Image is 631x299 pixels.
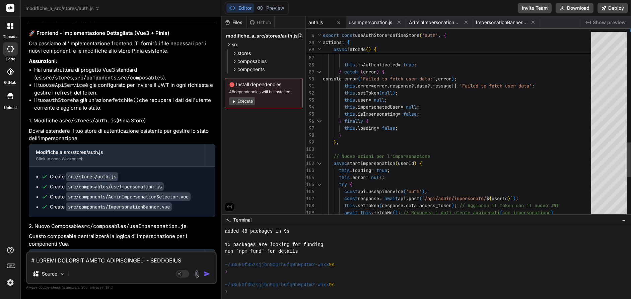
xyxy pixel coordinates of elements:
code: fetchMe() [112,97,139,104]
span: . [371,210,374,216]
span: . [355,202,358,208]
span: ( [358,76,360,82]
div: Click to collapse the range. [315,181,324,188]
span: . [355,97,358,103]
span: ( [419,195,422,201]
code: src/components/AdminImpersonationSelector.vue [66,192,191,201]
div: 89 [306,68,314,75]
span: ; [417,104,419,110]
span: console [323,76,342,82]
span: // Nuove azioni per l'impersonazione [334,153,430,159]
span: ImpersonationBanner.vue [476,19,526,26]
div: Create [50,203,172,210]
span: ( [500,210,502,216]
label: threads [3,34,17,40]
span: src [232,41,238,48]
span: 9s [329,261,335,268]
span: ; [395,125,398,131]
p: Source [42,271,57,277]
span: false [403,111,417,117]
span: // Aggiorna il token con il nuovo JWT [460,202,559,208]
span: useImpersonation.js [349,19,392,26]
h3: 🚀 Frontend - Implementazione Dettagliata (Vue3 + Pinia) [29,29,215,37]
span: actions [323,39,342,45]
span: . [355,90,358,96]
span: run `npm fund` for details [225,248,298,255]
span: . [355,111,358,117]
span: modifiche_a_src/stores/auth.js [25,5,100,12]
span: response [390,83,411,89]
span: false [382,125,395,131]
span: ?. [427,83,433,89]
span: setToken [358,202,379,208]
span: . [355,83,358,89]
span: ) [395,210,398,216]
span: isImpersonating [358,111,398,117]
span: . [403,202,406,208]
div: 95 [306,111,314,118]
span: userId [398,160,414,166]
span: ( [379,202,382,208]
span: null [382,90,393,96]
span: { [366,118,368,124]
span: ~/u3uk0f35zsjjbn9cprh6fq9h0p4tm2-wnxx [225,282,329,288]
span: access_token [419,202,451,208]
div: 99 [306,139,314,146]
span: ( [419,32,422,38]
span: null [374,97,384,103]
span: null [371,174,382,180]
span: components [237,66,265,73]
span: this [344,104,355,110]
span: this [344,62,355,68]
span: this [344,202,355,208]
span: try [339,181,347,187]
span: error [374,83,387,89]
span: . [342,76,344,82]
code: src/composables/useImpersonation.js [81,223,187,230]
span: ( [360,69,363,75]
span: ; [384,97,387,103]
span: = [387,32,390,38]
strong: Assunzioni: [29,58,57,64]
div: 100 [306,146,314,153]
span: ) [368,46,371,52]
span: privacy [90,285,102,289]
span: true [403,62,414,68]
label: code [6,56,15,62]
span: startImpersonation [347,160,395,166]
span: api [398,195,406,201]
span: this [339,174,350,180]
div: 91 [306,82,314,89]
span: . [417,202,419,208]
span: 15 packages are looking for funding [225,241,323,248]
span: 'Failed to fetch user data' [460,83,532,89]
button: Download [556,3,593,13]
span: : [342,39,344,45]
span: impersonatedUser [358,104,401,110]
span: `/api/admin/impersonate/ [422,195,486,201]
span: ) [451,76,454,82]
span: data [406,202,417,208]
span: user [358,97,368,103]
span: ) [422,188,425,194]
span: ?. [411,83,417,89]
span: error [438,76,451,82]
label: Upload [4,105,17,111]
span: null [406,104,417,110]
span: this [344,97,355,103]
span: const [344,195,358,201]
span: ( [395,160,398,166]
span: { [382,69,384,75]
span: ; [382,174,384,180]
span: ) [376,69,379,75]
span: auth.js [308,19,323,26]
span: ; [454,202,457,208]
span: export [323,32,339,38]
li: Hai una struttura di progetto Vue3 standard (es. , , ). [34,66,215,81]
div: Create [50,183,164,190]
span: 'Failed to fetch user data:' [360,76,435,82]
span: 'auth' [406,188,422,194]
div: Click to open Workbench [36,156,197,162]
button: Modifiche a src/stores/auth.jsClick to open Workbench [29,144,204,166]
span: data [417,83,427,89]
